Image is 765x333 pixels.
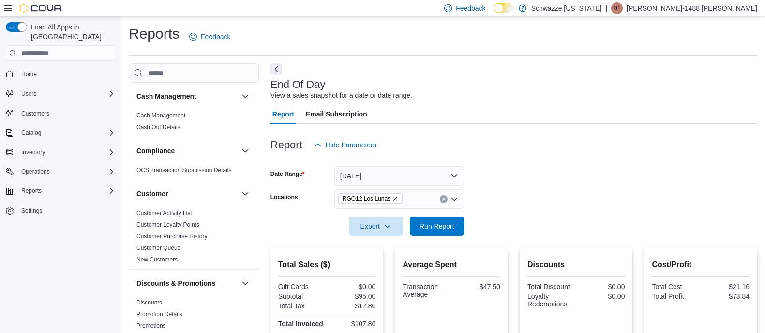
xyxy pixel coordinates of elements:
button: Operations [17,166,54,177]
div: Total Profit [652,292,699,300]
span: Load All Apps in [GEOGRAPHIC_DATA] [27,22,115,42]
button: Open list of options [450,195,458,203]
span: Customers [17,107,115,119]
button: Settings [2,203,119,217]
div: $47.50 [453,283,500,290]
div: $0.00 [329,283,376,290]
span: Feedback [201,32,230,42]
button: Users [2,87,119,101]
a: Customer Loyalty Points [136,221,199,228]
a: Customer Queue [136,245,180,251]
button: Reports [17,185,45,197]
strong: Total Invoiced [278,320,323,328]
div: $73.84 [703,292,750,300]
button: Users [17,88,40,100]
span: Run Report [420,221,454,231]
span: Reports [21,187,42,195]
a: Cash Out Details [136,124,180,130]
span: OCS Transaction Submission Details [136,166,232,174]
span: Cash Out Details [136,123,180,131]
span: New Customers [136,256,178,263]
label: Date Range [270,170,305,178]
a: OCS Transaction Submission Details [136,167,232,174]
span: Customers [21,110,49,117]
span: Home [17,68,115,80]
div: $95.00 [329,292,376,300]
a: Discounts [136,299,162,306]
p: [PERSON_NAME]-1488 [PERSON_NAME] [627,2,757,14]
h3: Customer [136,189,168,199]
button: Customer [240,188,251,200]
h2: Average Spent [403,259,500,271]
div: Total Discount [527,283,574,290]
a: New Customers [136,256,178,263]
span: Operations [21,168,50,175]
span: Settings [17,204,115,217]
span: Email Subscription [306,104,367,124]
span: Inventory [17,146,115,158]
a: Feedback [185,27,234,46]
h3: Report [270,139,302,151]
span: D1 [613,2,620,14]
label: Locations [270,193,298,201]
h1: Reports [129,24,180,43]
button: Compliance [240,145,251,157]
h3: Cash Management [136,91,196,101]
button: Cash Management [136,91,238,101]
div: Cash Management [129,110,259,137]
button: Home [2,67,119,81]
div: $0.00 [578,292,625,300]
h3: End Of Day [270,79,326,90]
div: Transaction Average [403,283,450,298]
img: Cova [19,3,63,13]
div: $0.00 [578,283,625,290]
div: Gift Cards [278,283,325,290]
button: Customers [2,106,119,120]
span: Home [21,71,37,78]
div: $107.86 [329,320,376,328]
a: Home [17,69,41,80]
span: Catalog [17,127,115,139]
button: Operations [2,165,119,178]
button: Catalog [2,126,119,140]
button: Clear input [440,195,448,203]
div: View a sales snapshot for a date or date range. [270,90,412,101]
div: Subtotal [278,292,325,300]
input: Dark Mode [494,3,514,13]
span: Users [17,88,115,100]
span: Customer Purchase History [136,232,208,240]
button: Inventory [17,146,49,158]
span: Report [272,104,294,124]
div: Loyalty Redemptions [527,292,574,308]
button: Run Report [410,217,464,236]
nav: Complex example [6,63,115,243]
span: RGO12 Los Lunas [343,194,390,203]
span: Customer Loyalty Points [136,221,199,229]
a: Promotions [136,322,166,329]
button: Export [349,217,403,236]
button: Compliance [136,146,238,156]
div: Total Tax [278,302,325,310]
button: Reports [2,184,119,198]
span: Discounts [136,299,162,306]
div: Compliance [129,164,259,180]
span: Feedback [456,3,485,13]
button: Next [270,63,282,75]
button: Discounts & Promotions [136,278,238,288]
a: Customer Activity List [136,210,192,217]
span: Reports [17,185,115,197]
span: Cash Management [136,112,185,119]
p: Schwazze [US_STATE] [531,2,602,14]
button: Catalog [17,127,45,139]
div: Total Cost [652,283,699,290]
h3: Compliance [136,146,175,156]
h2: Total Sales ($) [278,259,376,271]
a: Promotion Details [136,311,182,318]
span: Catalog [21,129,41,137]
div: $12.86 [329,302,376,310]
button: Cash Management [240,90,251,102]
div: $21.16 [703,283,750,290]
